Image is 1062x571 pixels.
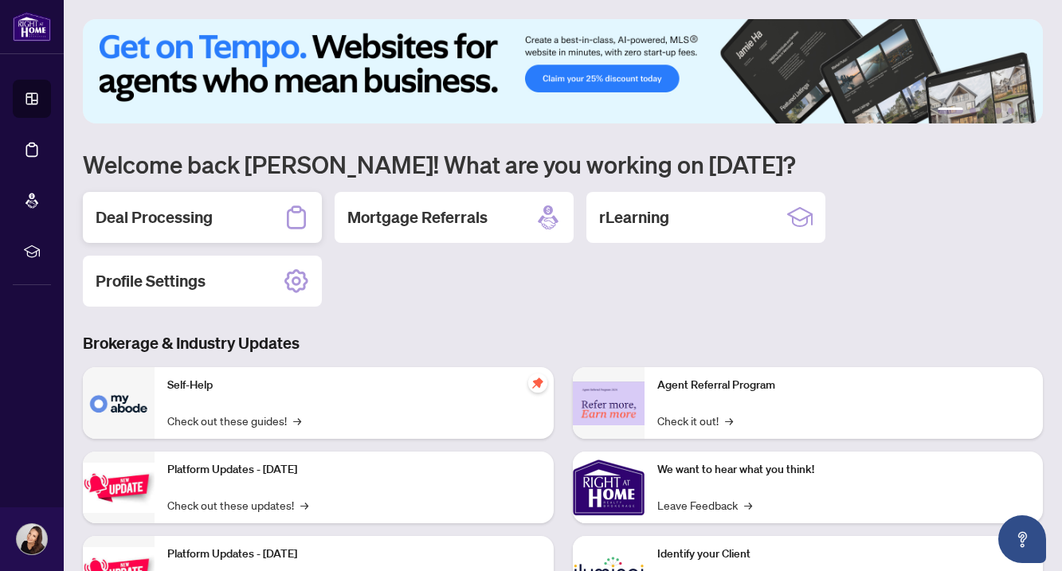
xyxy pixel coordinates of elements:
button: Open asap [998,515,1046,563]
img: Platform Updates - July 21, 2025 [83,463,155,513]
a: Leave Feedback→ [657,496,752,514]
img: Slide 0 [83,19,1043,123]
img: We want to hear what you think! [573,452,645,523]
p: Agent Referral Program [657,377,1031,394]
button: 2 [970,108,976,114]
button: 5 [1008,108,1014,114]
button: 1 [938,108,963,114]
span: → [293,412,301,429]
button: 3 [982,108,989,114]
p: Self-Help [167,377,541,394]
h3: Brokerage & Industry Updates [83,332,1043,354]
button: 4 [995,108,1001,114]
p: We want to hear what you think! [657,461,1031,479]
img: logo [13,12,51,41]
span: → [725,412,733,429]
button: 6 [1021,108,1027,114]
p: Identify your Client [657,546,1031,563]
h2: Deal Processing [96,206,213,229]
h1: Welcome back [PERSON_NAME]! What are you working on [DATE]? [83,149,1043,179]
p: Platform Updates - [DATE] [167,546,541,563]
span: → [744,496,752,514]
span: pushpin [528,373,547,393]
h2: Mortgage Referrals [347,206,488,229]
a: Check out these updates!→ [167,496,308,514]
span: → [300,496,308,514]
a: Check out these guides!→ [167,412,301,429]
h2: rLearning [599,206,669,229]
h2: Profile Settings [96,270,206,292]
img: Profile Icon [17,524,47,554]
img: Self-Help [83,367,155,439]
img: Agent Referral Program [573,381,645,425]
a: Check it out!→ [657,412,733,429]
p: Platform Updates - [DATE] [167,461,541,479]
